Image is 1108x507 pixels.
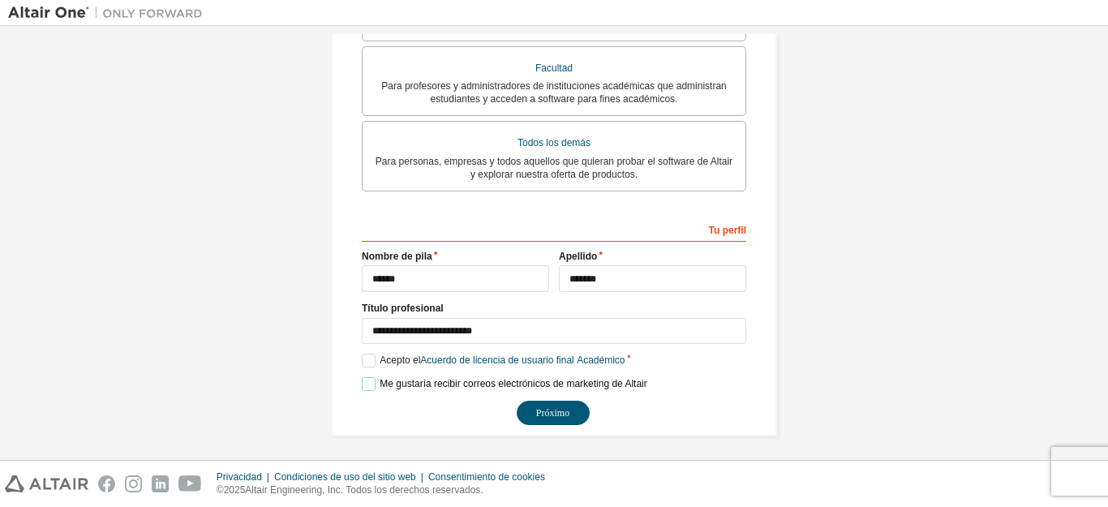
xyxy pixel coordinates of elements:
font: Todos los demás [517,137,591,148]
font: Privacidad [217,471,262,483]
font: Me gustaría recibir correos electrónicos de marketing de Altair [380,378,646,389]
img: altair_logo.svg [5,475,88,492]
font: Acepto el [380,354,420,366]
img: facebook.svg [98,475,115,492]
font: Facultad [535,62,573,74]
font: 2025 [224,484,246,496]
font: Condiciones de uso del sitio web [274,471,416,483]
font: Próximo [536,407,569,419]
button: Próximo [517,401,590,425]
font: Título profesional [362,303,444,314]
font: Para personas, empresas y todos aquellos que quieran probar el software de Altair y explorar nues... [376,156,732,180]
img: instagram.svg [125,475,142,492]
img: linkedin.svg [152,475,169,492]
font: Acuerdo de licencia de usuario final [420,354,573,366]
font: Consentimiento de cookies [428,471,545,483]
font: Para profesores y administradores de instituciones académicas que administran estudiantes y acced... [381,80,727,105]
font: Apellido [559,251,597,262]
img: Altair Uno [8,5,211,21]
font: Altair Engineering, Inc. Todos los derechos reservados. [245,484,483,496]
font: Académico [577,354,625,366]
font: © [217,484,224,496]
font: Tu perfil [709,225,746,236]
img: youtube.svg [178,475,202,492]
font: Nombre de pila [362,251,432,262]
